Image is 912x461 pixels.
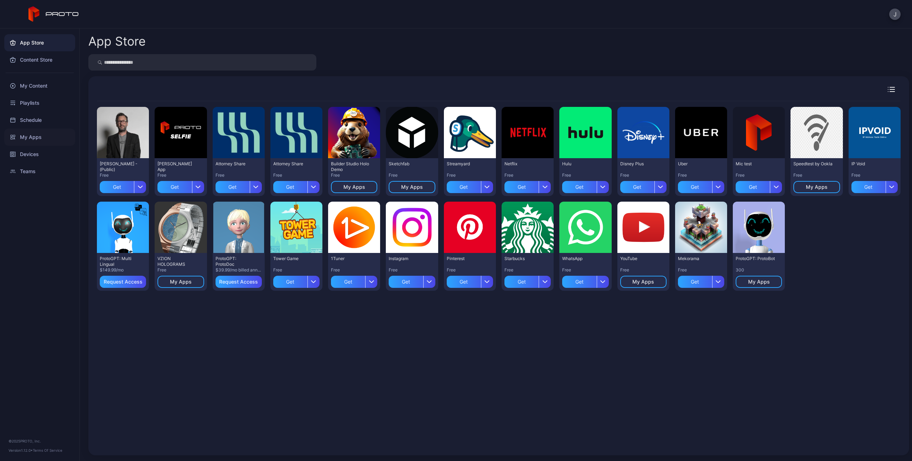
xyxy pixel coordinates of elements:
button: Get [157,178,204,193]
div: Instagram [389,256,428,261]
a: Playlists [4,94,75,112]
a: Teams [4,163,75,180]
a: Devices [4,146,75,163]
button: Get [447,273,493,288]
button: Get [504,178,551,193]
div: Free [389,172,435,178]
div: Attorney Share [273,161,312,167]
button: My Apps [389,181,435,193]
div: Get [157,181,192,193]
div: My Apps [632,279,654,285]
div: ProtoGPT: ProtoDoc [216,256,255,267]
div: My Apps [806,184,828,190]
div: My Apps [343,184,365,190]
div: 300 [736,267,782,273]
div: Free [504,172,551,178]
a: Terms Of Service [33,448,62,452]
div: Get [562,276,596,288]
div: Get [331,276,365,288]
div: Sketchfab [389,161,428,167]
div: Mic test [736,161,775,167]
button: Get [678,178,724,193]
div: Disney Plus [620,161,659,167]
button: Get [678,273,724,288]
button: Get [100,178,146,193]
button: Request Access [216,276,262,288]
button: Get [273,178,320,193]
div: Uber [678,161,717,167]
div: Pinterest [447,256,486,261]
div: Get [504,181,539,193]
div: © 2025 PROTO, Inc. [9,438,71,444]
div: $149.99/mo [100,267,146,273]
button: J [889,9,901,20]
div: Get [273,181,307,193]
div: Tower Game [273,256,312,261]
button: Get [736,178,782,193]
div: 1Tuner [331,256,370,261]
div: David Selfie App [157,161,197,172]
div: Get [851,181,886,193]
button: My Apps [157,276,204,288]
button: Get [620,178,667,193]
a: Content Store [4,51,75,68]
button: Get [562,178,608,193]
div: VZION HOLOGRAMS [157,256,197,267]
a: My Apps [4,129,75,146]
div: Get [678,276,712,288]
div: Get [216,181,250,193]
div: Get [678,181,712,193]
div: Free [793,172,840,178]
div: Free [562,172,608,178]
div: Free [157,267,204,273]
button: Get [562,273,608,288]
div: $39.99/mo billed annually [216,267,262,273]
button: Request Access [100,276,146,288]
button: Get [331,273,377,288]
div: Get [562,181,596,193]
div: Starbucks [504,256,544,261]
button: Get [447,178,493,193]
div: Free [447,267,493,273]
button: My Apps [331,181,377,193]
div: Free [736,172,782,178]
div: Free [504,267,551,273]
div: My Apps [170,279,192,285]
div: Free [273,267,320,273]
div: Get [100,181,134,193]
div: Streamyard [447,161,486,167]
div: YouTube [620,256,659,261]
div: Free [678,267,724,273]
button: My Apps [620,276,667,288]
button: Get [504,273,551,288]
div: Get [447,181,481,193]
div: Builder Studio Holo Demo [331,161,370,172]
div: Hulu [562,161,601,167]
a: App Store [4,34,75,51]
button: Get [389,273,435,288]
div: Request Access [219,279,258,285]
button: Get [273,273,320,288]
a: My Content [4,77,75,94]
div: Free [216,172,262,178]
div: ProtoGPT: ProtoBot [736,256,775,261]
div: My Apps [401,184,423,190]
div: Request Access [104,279,142,285]
a: Schedule [4,112,75,129]
div: Free [331,267,377,273]
div: Free [678,172,724,178]
div: Free [157,172,204,178]
button: My Apps [793,181,840,193]
div: Mekorama [678,256,717,261]
div: Free [331,172,377,178]
div: WhatsApp [562,256,601,261]
div: Get [447,276,481,288]
button: Get [851,178,898,193]
div: Free [620,172,667,178]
